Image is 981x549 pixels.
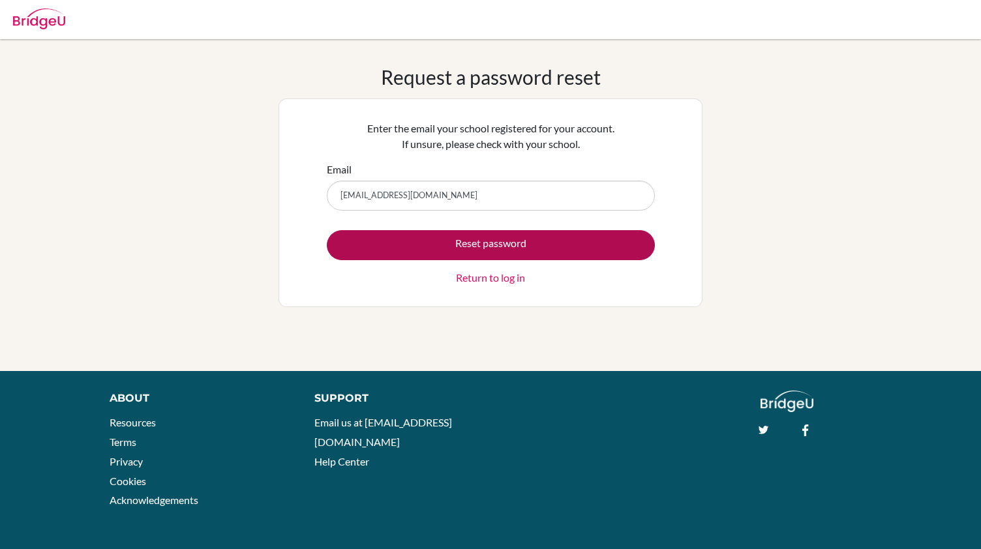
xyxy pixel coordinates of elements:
[314,416,452,448] a: Email us at [EMAIL_ADDRESS][DOMAIN_NAME]
[110,455,143,467] a: Privacy
[110,494,198,506] a: Acknowledgements
[327,162,352,177] label: Email
[314,391,477,406] div: Support
[761,391,813,412] img: logo_white@2x-f4f0deed5e89b7ecb1c2cc34c3e3d731f90f0f143d5ea2071677605dd97b5244.png
[13,8,65,29] img: Bridge-U
[327,230,655,260] button: Reset password
[110,416,156,428] a: Resources
[456,270,525,286] a: Return to log in
[110,436,136,448] a: Terms
[110,391,286,406] div: About
[327,121,655,152] p: Enter the email your school registered for your account. If unsure, please check with your school.
[381,65,601,89] h1: Request a password reset
[110,475,146,487] a: Cookies
[314,455,369,467] a: Help Center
